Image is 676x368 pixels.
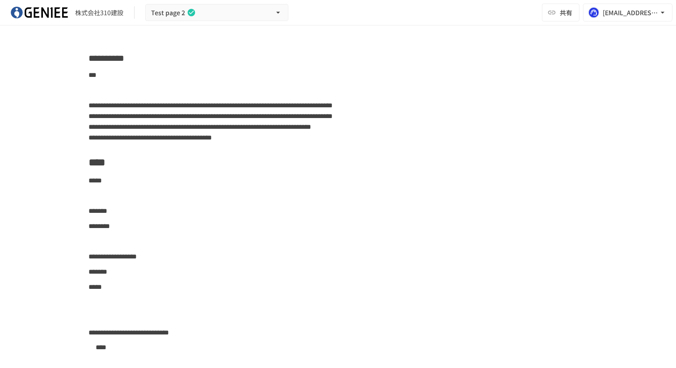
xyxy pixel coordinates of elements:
span: 共有 [560,8,572,17]
button: Test page 2 [145,4,288,21]
button: 共有 [542,4,579,21]
img: mDIuM0aA4TOBKl0oB3pspz7XUBGXdoniCzRRINgIxkl [11,5,68,20]
button: [EMAIL_ADDRESS][DOMAIN_NAME] [583,4,672,21]
span: Test page 2 [151,7,185,18]
div: [EMAIL_ADDRESS][DOMAIN_NAME] [603,7,658,18]
div: 株式会社310建設 [75,8,123,17]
